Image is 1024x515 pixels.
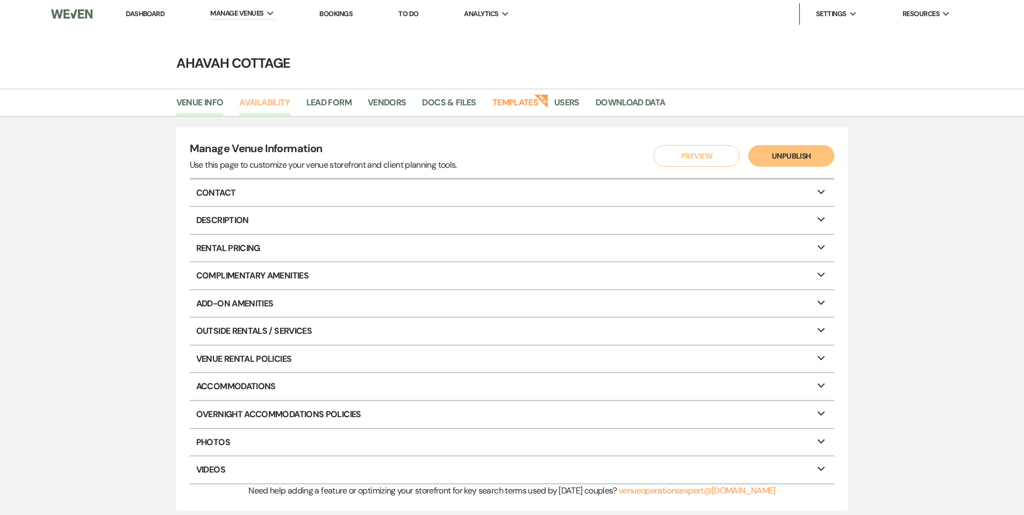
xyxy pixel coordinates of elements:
[176,96,224,116] a: Venue Info
[748,145,834,167] button: Unpublish
[190,141,457,159] h4: Manage Venue Information
[554,96,579,116] a: Users
[190,456,835,483] p: Videos
[125,54,899,73] h4: Ahavah Cottage
[190,290,835,317] p: Add-On Amenities
[596,96,665,116] a: Download Data
[190,429,835,456] p: Photos
[464,9,498,19] span: Analytics
[190,346,835,373] p: Venue Rental Policies
[619,485,776,496] a: venueoperationsexpert@[DOMAIN_NAME]
[398,9,418,18] a: To Do
[210,8,263,19] span: Manage Venues
[126,9,164,18] a: Dashboard
[651,145,737,167] a: Preview
[190,401,835,428] p: Overnight Accommodations Policies
[190,373,835,400] p: Accommodations
[190,159,457,171] div: Use this page to customize your venue storefront and client planning tools.
[368,96,406,116] a: Vendors
[190,207,835,234] p: Description
[239,96,290,116] a: Availability
[816,9,847,19] span: Settings
[190,262,835,289] p: Complimentary Amenities
[190,235,835,262] p: Rental Pricing
[190,180,835,206] p: Contact
[248,485,617,496] span: Need help adding a feature or optimizing your storefront for key search terms used by [DATE] coup...
[319,9,353,18] a: Bookings
[51,3,92,25] img: Weven Logo
[190,318,835,345] p: Outside Rentals / Services
[492,96,538,116] a: Templates
[306,96,352,116] a: Lead Form
[534,93,549,108] strong: New
[903,9,940,19] span: Resources
[654,145,740,167] button: Preview
[422,96,476,116] a: Docs & Files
